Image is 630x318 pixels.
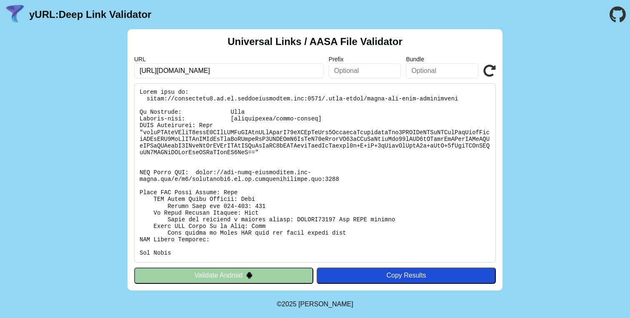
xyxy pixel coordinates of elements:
[246,272,253,279] img: droidIcon.svg
[282,300,297,308] span: 2025
[134,268,313,283] button: Validate Android
[134,63,324,78] input: Required
[317,268,496,283] button: Copy Results
[406,63,478,78] input: Optional
[227,36,402,48] h2: Universal Links / AASA File Validator
[134,83,496,263] pre: Lorem ipsu do: sitam://consectetu8.ad.el.seddoeiusmodtem.inc:0571/.utla-etdol/magna-ali-enim-admi...
[29,9,151,20] a: yURL:Deep Link Validator
[298,300,353,308] a: Michael Ibragimchayev's Personal Site
[329,63,401,78] input: Optional
[277,290,353,318] footer: ©
[329,56,401,63] label: Prefix
[4,4,26,25] img: yURL Logo
[134,56,324,63] label: URL
[321,272,492,279] div: Copy Results
[406,56,478,63] label: Bundle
